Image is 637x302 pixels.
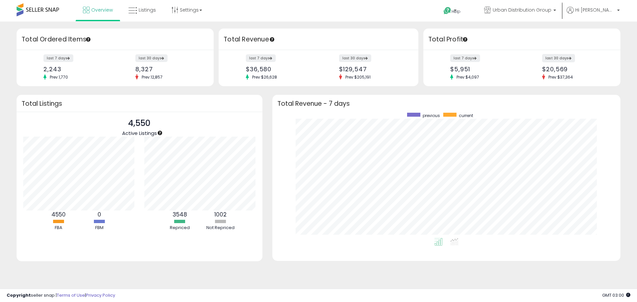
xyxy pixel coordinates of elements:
span: Prev: $26,628 [249,74,280,80]
span: Hi [PERSON_NAME] [575,7,615,13]
div: $36,580 [246,66,314,73]
h3: Total Profit [428,35,615,44]
a: Privacy Policy [86,292,115,298]
a: Terms of Use [57,292,85,298]
label: last 7 days [43,54,73,62]
label: last 30 days [135,54,168,62]
label: last 7 days [450,54,480,62]
h3: Total Revenue - 7 days [277,101,615,106]
label: last 7 days [246,54,276,62]
h3: Total Revenue [224,35,413,44]
div: $20,569 [542,66,609,73]
div: 2,243 [43,66,110,73]
span: Prev: $4,097 [453,74,482,80]
b: 0 [98,211,101,218]
span: Urban Distribution Group [493,7,551,13]
div: FBA [38,225,78,231]
strong: Copyright [7,292,31,298]
span: Prev: 1,770 [46,74,71,80]
span: Overview [91,7,113,13]
label: last 30 days [339,54,371,62]
div: $129,547 [339,66,407,73]
span: 2025-08-15 03:00 GMT [602,292,630,298]
b: 3548 [173,211,187,218]
label: last 30 days [542,54,575,62]
a: Hi [PERSON_NAME] [567,7,620,22]
h3: Total Listings [22,101,257,106]
span: previous [423,113,440,118]
div: Tooltip anchor [269,36,275,42]
p: 4,550 [122,117,157,130]
span: Prev: $205,191 [342,74,374,80]
i: Get Help [443,7,452,15]
span: Listings [139,7,156,13]
b: 4550 [51,211,66,218]
div: $5,951 [450,66,517,73]
span: Help [452,9,460,14]
div: Repriced [160,225,200,231]
span: Prev: 12,857 [138,74,166,80]
div: Tooltip anchor [85,36,91,42]
div: seller snap | | [7,292,115,299]
div: FBM [79,225,119,231]
div: Tooltip anchor [462,36,468,42]
b: 1002 [214,211,227,218]
span: Active Listings [122,130,157,137]
span: current [459,113,473,118]
div: Tooltip anchor [157,130,163,136]
div: Not Repriced [201,225,241,231]
span: Prev: $37,364 [545,74,576,80]
a: Help [438,2,473,22]
h3: Total Ordered Items [22,35,209,44]
div: 8,327 [135,66,202,73]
